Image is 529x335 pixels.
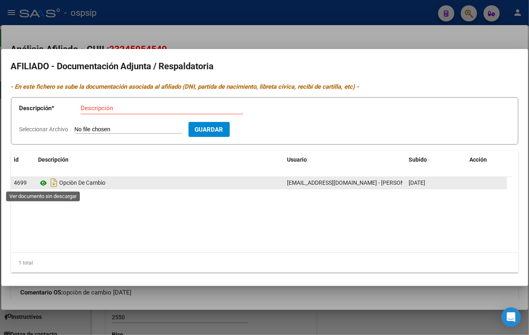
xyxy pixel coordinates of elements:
[60,180,106,186] span: Opciòn De Cambio
[39,156,69,163] span: Descripción
[406,151,467,169] datatable-header-cell: Subido
[188,122,230,137] button: Guardar
[501,307,521,327] div: Open Intercom Messenger
[19,104,81,113] p: Descripción
[409,156,427,163] span: Subido
[409,179,426,186] span: [DATE]
[11,253,518,273] div: 1 total
[195,126,223,133] span: Guardar
[35,151,284,169] datatable-header-cell: Descripción
[49,176,60,189] i: Descargar documento
[11,151,35,169] datatable-header-cell: id
[14,156,19,163] span: id
[11,59,518,74] h2: AFILIADO - Documentación Adjunta / Respaldatoria
[14,179,27,186] span: 4699
[284,151,406,169] datatable-header-cell: Usuario
[470,156,487,163] span: Acción
[287,156,307,163] span: Usuario
[287,179,425,186] span: [EMAIL_ADDRESS][DOMAIN_NAME] - [PERSON_NAME]
[19,126,69,132] span: Seleccionar Archivo
[11,83,359,90] i: - En este fichero se sube la documentación asociada al afiliado (DNI, partida de nacimiento, libr...
[467,151,507,169] datatable-header-cell: Acción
